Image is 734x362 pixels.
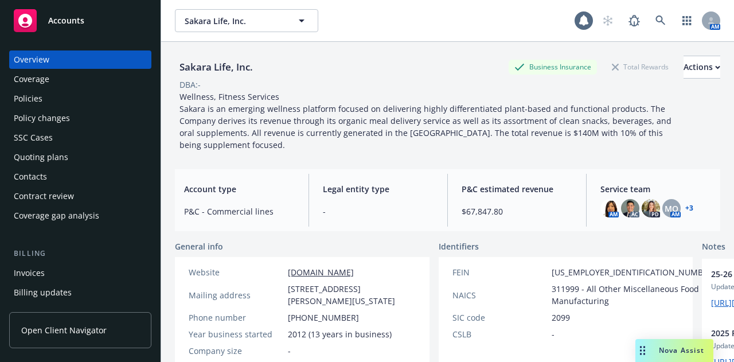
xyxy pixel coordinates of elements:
div: CSLB [452,328,547,340]
a: Policy changes [9,109,151,127]
span: $67,847.80 [462,205,572,217]
div: Company size [189,345,283,357]
div: Year business started [189,328,283,340]
a: Accounts [9,5,151,37]
a: [DOMAIN_NAME] [288,267,354,278]
span: Legal entity type [323,183,434,195]
a: Contacts [9,168,151,186]
a: Billing updates [9,283,151,302]
span: [STREET_ADDRESS][PERSON_NAME][US_STATE] [288,283,416,307]
a: Policies [9,89,151,108]
span: Notes [702,240,725,254]
div: Sakara Life, Inc. [175,60,257,75]
div: Coverage gap analysis [14,207,99,225]
span: MQ [665,203,678,215]
span: Open Client Navigator [21,324,107,336]
a: Contract review [9,187,151,205]
div: Actions [684,56,720,78]
div: Policies [14,89,42,108]
div: Total Rewards [606,60,674,74]
div: Business Insurance [509,60,597,74]
span: Identifiers [439,240,479,252]
span: 2012 (13 years in business) [288,328,392,340]
a: Invoices [9,264,151,282]
div: Website [189,266,283,278]
span: P&C estimated revenue [462,183,572,195]
a: Coverage gap analysis [9,207,151,225]
button: Actions [684,56,720,79]
a: Start snowing [596,9,619,32]
span: - [323,205,434,217]
a: Report a Bug [623,9,646,32]
span: [US_EMPLOYER_IDENTIFICATION_NUMBER] [552,266,716,278]
div: Quoting plans [14,148,68,166]
span: Service team [600,183,711,195]
span: Wellness, Fitness Services Sakara is an emerging wellness platform focused on delivering highly d... [179,91,674,150]
div: Invoices [14,264,45,282]
div: Overview [14,50,49,69]
button: Sakara Life, Inc. [175,9,318,32]
span: [PHONE_NUMBER] [288,312,359,324]
a: +3 [685,205,693,212]
span: - [288,345,291,357]
a: Quoting plans [9,148,151,166]
div: Phone number [189,312,283,324]
img: photo [621,199,639,217]
span: 311999 - All Other Miscellaneous Food Manufacturing [552,283,716,307]
div: Mailing address [189,289,283,301]
img: photo [642,199,660,217]
button: Nova Assist [635,339,713,362]
div: Contacts [14,168,47,186]
a: Coverage [9,70,151,88]
span: Nova Assist [659,345,704,355]
div: Billing updates [14,283,72,302]
div: Drag to move [635,339,650,362]
a: Switch app [676,9,698,32]
div: SSC Cases [14,129,53,147]
div: Coverage [14,70,49,88]
div: NAICS [452,289,547,301]
a: Overview [9,50,151,69]
div: Contract review [14,187,74,205]
span: Sakara Life, Inc. [185,15,284,27]
span: General info [175,240,223,252]
span: Account type [184,183,295,195]
div: Policy changes [14,109,70,127]
a: SSC Cases [9,129,151,147]
div: Billing [9,248,151,259]
img: photo [600,199,619,217]
div: FEIN [452,266,547,278]
span: - [552,328,555,340]
div: DBA: - [179,79,201,91]
a: Search [649,9,672,32]
span: 2099 [552,312,570,324]
span: Accounts [48,16,84,25]
span: P&C - Commercial lines [184,205,295,217]
div: SIC code [452,312,547,324]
